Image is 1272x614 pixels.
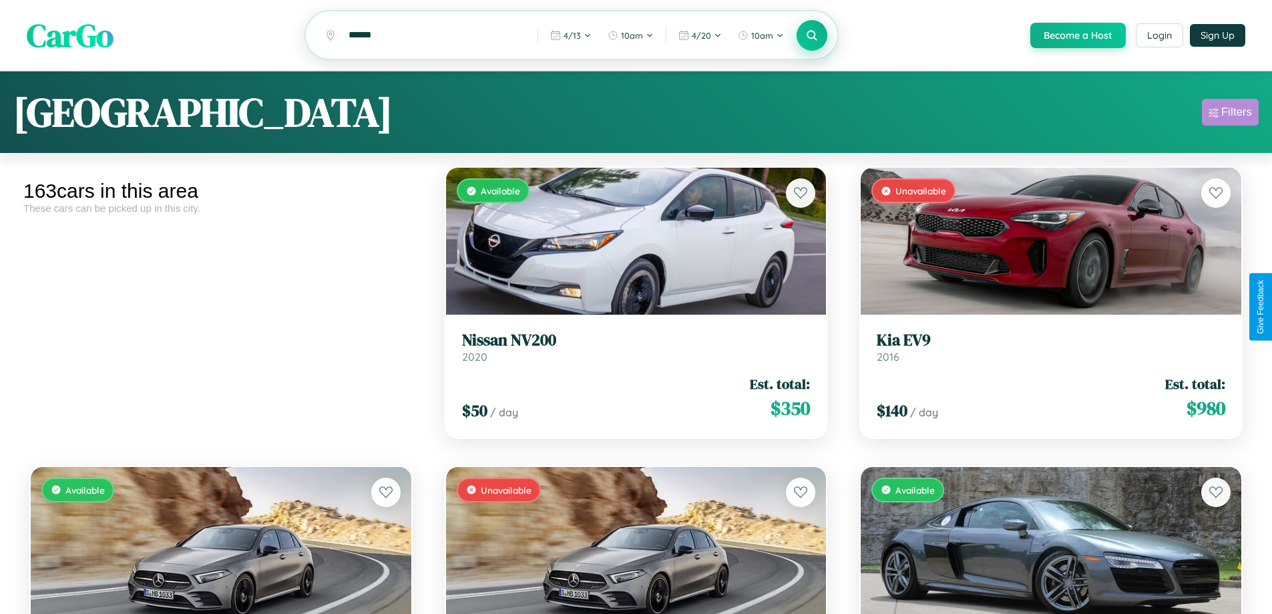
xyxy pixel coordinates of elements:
[877,331,1225,350] h3: Kia EV9
[895,484,935,496] span: Available
[1030,23,1126,48] button: Become a Host
[731,25,791,46] button: 10am
[544,25,598,46] button: 4/13
[895,185,946,196] span: Unavailable
[27,13,114,57] span: CarGo
[13,85,393,140] h1: [GEOGRAPHIC_DATA]
[877,331,1225,363] a: Kia EV92016
[564,30,581,41] span: 4 / 13
[751,30,773,41] span: 10am
[1190,24,1245,47] button: Sign Up
[65,484,105,496] span: Available
[692,30,711,41] span: 4 / 20
[462,331,811,363] a: Nissan NV2002020
[462,350,487,363] span: 2020
[481,484,532,496] span: Unavailable
[1221,106,1252,119] div: Filters
[750,374,810,394] span: Est. total:
[481,185,520,196] span: Available
[490,406,518,419] span: / day
[672,25,728,46] button: 4/20
[1136,23,1183,47] button: Login
[910,406,938,419] span: / day
[1165,374,1225,394] span: Est. total:
[1202,99,1259,126] button: Filters
[462,331,811,350] h3: Nissan NV200
[877,400,907,422] span: $ 140
[1187,395,1225,422] span: $ 980
[771,395,810,422] span: $ 350
[601,25,660,46] button: 10am
[621,30,643,41] span: 10am
[23,202,419,214] div: These cars can be picked up in this city.
[462,400,487,422] span: $ 50
[23,180,419,202] div: 163 cars in this area
[1256,280,1265,334] div: Give Feedback
[877,350,899,363] span: 2016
